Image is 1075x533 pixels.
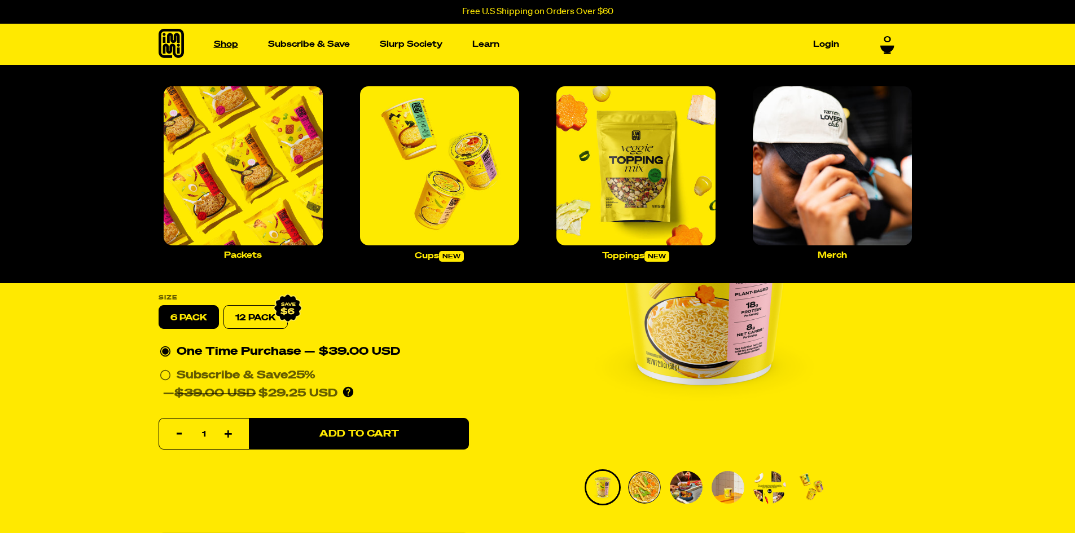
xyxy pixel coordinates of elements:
[668,469,704,505] li: Go to slide 3
[163,385,337,403] div: — $29.25 USD
[288,370,315,381] span: 25%
[356,82,524,266] a: Cupsnew
[209,24,844,65] nav: Main navigation
[626,469,662,505] li: Go to slide 2
[710,469,746,505] li: Go to slide 4
[793,469,830,505] li: Go to slide 6
[360,86,519,245] img: Cups_large.jpg
[468,36,504,53] a: Learn
[556,86,716,245] img: Toppings_large.jpg
[439,251,464,262] span: new
[644,251,669,262] span: new
[177,367,315,385] div: Subscribe & Save
[586,471,619,504] img: Creamy "Chicken" Cup Ramen
[748,82,916,264] a: Merch
[304,343,400,361] div: — $39.00 USD
[628,471,661,504] img: Creamy "Chicken" Cup Ramen
[223,306,288,329] a: 12 Pack
[602,251,669,262] p: Toppings
[6,481,119,527] iframe: Marketing Popup
[319,429,398,439] span: Add to Cart
[670,471,703,504] img: Creamy "Chicken" Cup Ramen
[174,388,256,399] del: $39.00 USD
[753,86,912,245] img: Merch_large.jpg
[880,33,894,52] a: 0
[375,36,447,53] a: Slurp Society
[462,7,613,17] p: Free U.S Shipping on Orders Over $60
[209,36,243,53] a: Shop
[159,82,327,264] a: Packets
[752,469,788,505] li: Go to slide 5
[264,36,354,53] a: Subscribe & Save
[249,419,469,450] button: Add to Cart
[159,306,219,329] label: 6 pack
[712,471,744,504] img: Creamy "Chicken" Cup Ramen
[753,471,786,504] img: Creamy "Chicken" Cup Ramen
[585,469,621,505] li: Go to slide 1
[166,419,242,451] input: quantity
[818,251,847,259] p: Merch
[884,33,891,43] span: 0
[552,82,720,266] a: Toppingsnew
[160,343,468,361] div: One Time Purchase
[515,469,894,505] div: PDP main carousel thumbnails
[164,86,323,245] img: Packets_large.jpg
[159,295,469,301] label: Size
[809,36,844,53] a: Login
[795,471,828,504] img: Creamy "Chicken" Cup Ramen
[415,251,464,262] p: Cups
[224,251,262,259] p: Packets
